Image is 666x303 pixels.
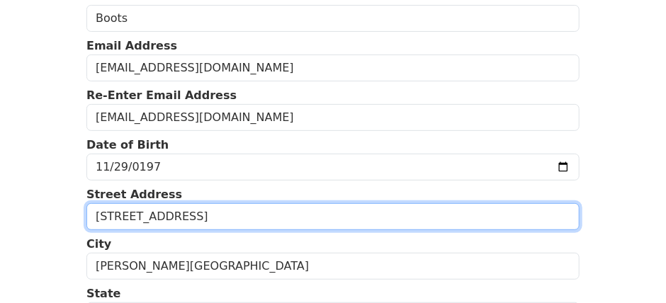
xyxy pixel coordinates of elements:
[86,88,237,102] strong: Re-Enter Email Address
[86,203,580,230] input: Street Address
[86,104,580,131] input: Re-Enter Email Address
[86,55,580,81] input: Email Address
[86,5,580,32] input: Last Name
[86,188,182,201] strong: Street Address
[86,39,177,52] strong: Email Address
[86,287,120,300] strong: State
[86,253,580,280] input: City
[86,237,111,251] strong: City
[86,138,169,151] strong: Date of Birth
